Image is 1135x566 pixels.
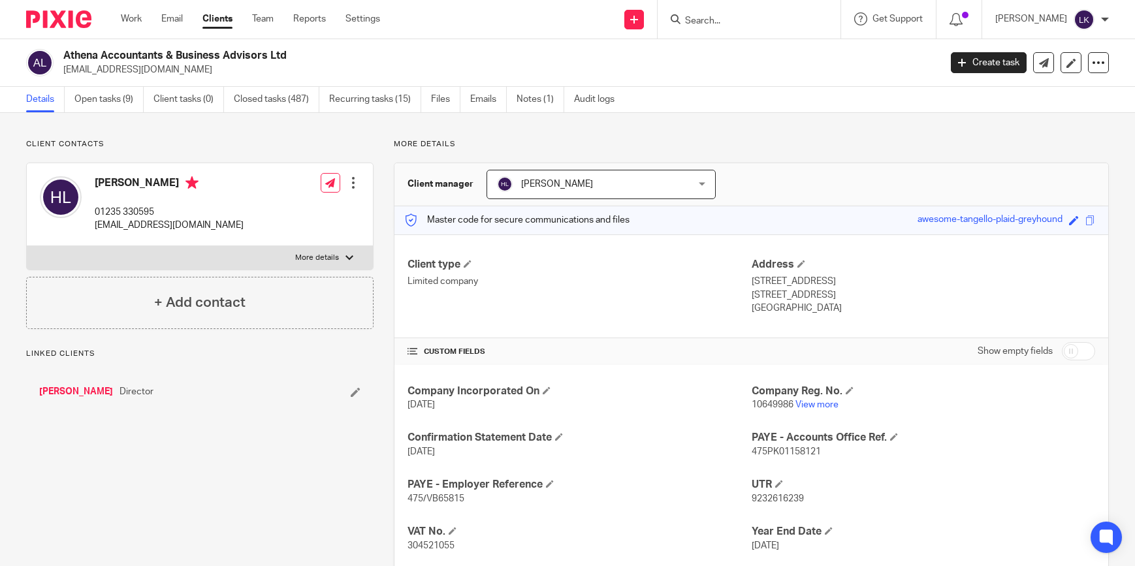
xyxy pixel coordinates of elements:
img: Pixie [26,10,91,28]
p: [PERSON_NAME] [995,12,1067,25]
a: Recurring tasks (15) [329,87,421,112]
p: [EMAIL_ADDRESS][DOMAIN_NAME] [63,63,931,76]
p: Linked clients [26,349,374,359]
h4: Year End Date [752,525,1095,539]
img: svg%3E [1074,9,1095,30]
h4: + Add contact [154,292,246,313]
a: View more [795,400,839,409]
h4: [PERSON_NAME] [95,176,244,193]
a: Client tasks (0) [153,87,224,112]
p: Client contacts [26,139,374,149]
label: Show empty fields [978,345,1053,358]
span: Director [120,385,153,398]
p: [STREET_ADDRESS] [752,289,1095,302]
h3: Client manager [408,178,473,191]
h4: UTR [752,478,1095,492]
h4: Client type [408,258,751,272]
i: Primary [185,176,199,189]
h4: Company Reg. No. [752,385,1095,398]
a: Settings [345,12,380,25]
h4: PAYE - Employer Reference [408,478,751,492]
span: 304521055 [408,541,455,550]
span: [PERSON_NAME] [521,180,593,189]
span: 475PK01158121 [752,447,821,456]
h4: CUSTOM FIELDS [408,347,751,357]
a: Work [121,12,142,25]
img: svg%3E [497,176,513,192]
a: Closed tasks (487) [234,87,319,112]
div: awesome-tangello-plaid-greyhound [918,213,1063,228]
a: Email [161,12,183,25]
p: [STREET_ADDRESS] [752,275,1095,288]
h4: VAT No. [408,525,751,539]
a: Clients [202,12,232,25]
span: 10649986 [752,400,793,409]
p: [GEOGRAPHIC_DATA] [752,302,1095,315]
a: Reports [293,12,326,25]
a: Details [26,87,65,112]
p: Master code for secure communications and files [404,213,630,227]
a: Notes (1) [517,87,564,112]
a: Emails [470,87,507,112]
a: Team [252,12,274,25]
span: Get Support [872,14,923,24]
img: svg%3E [40,176,82,218]
span: 9232616239 [752,494,804,503]
p: Limited company [408,275,751,288]
p: [EMAIL_ADDRESS][DOMAIN_NAME] [95,219,244,232]
p: More details [394,139,1109,149]
p: 01235 330595 [95,206,244,219]
a: Open tasks (9) [74,87,144,112]
h4: PAYE - Accounts Office Ref. [752,431,1095,445]
span: [DATE] [408,447,435,456]
a: Audit logs [574,87,624,112]
a: Create task [951,52,1027,73]
h4: Company Incorporated On [408,385,751,398]
h4: Address [752,258,1095,272]
img: svg%3E [26,49,54,76]
h4: Confirmation Statement Date [408,431,751,445]
span: [DATE] [408,400,435,409]
a: Files [431,87,460,112]
p: More details [295,253,339,263]
span: 475/VB65815 [408,494,464,503]
input: Search [684,16,801,27]
span: [DATE] [752,541,779,550]
a: [PERSON_NAME] [39,385,113,398]
h2: Athena Accountants & Business Advisors Ltd [63,49,758,63]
